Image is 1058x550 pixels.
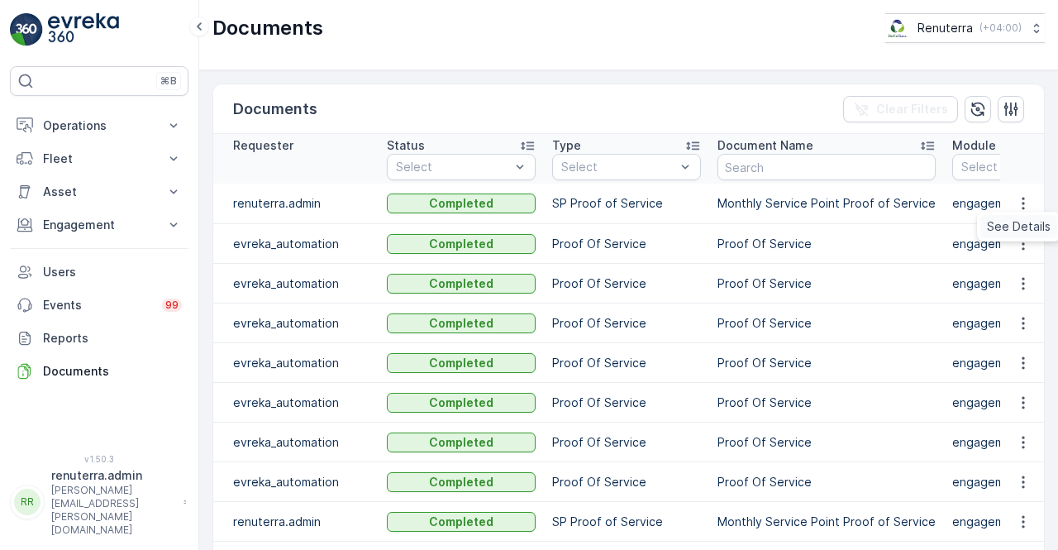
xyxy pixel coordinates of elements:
p: Completed [429,275,493,292]
p: renuterra.admin [233,195,370,212]
p: Select [561,159,675,175]
a: Documents [10,355,188,388]
p: Proof Of Service [552,315,701,332]
p: Monthly Service Point Proof of Service [717,195,936,212]
button: Completed [387,472,536,492]
p: Events [43,297,152,313]
img: logo_light-DOdMpM7g.png [48,13,119,46]
button: Asset [10,175,188,208]
a: Users [10,256,188,289]
img: Screenshot_2024-07-26_at_13.33.01.png [885,19,911,37]
p: Proof Of Service [717,395,936,411]
div: RR [14,489,41,515]
p: renuterra.admin [51,467,175,484]
p: Type [552,137,581,154]
a: Events99 [10,289,188,322]
button: Completed [387,512,536,532]
p: Reports [43,330,182,347]
span: See Details [987,218,1051,235]
p: ⌘B [160,74,177,88]
p: Proof Of Service [552,474,701,490]
p: Proof Of Service [717,474,936,490]
button: Clear Filters [843,96,958,122]
p: Proof Of Service [717,434,936,451]
p: Requester [233,137,293,154]
button: Completed [387,274,536,294]
input: Search [717,154,936,180]
p: Completed [429,514,493,530]
p: evreka_automation [233,315,370,332]
p: Proof Of Service [717,315,936,332]
span: v 1.50.3 [10,454,188,464]
button: Renuterra(+04:00) [885,13,1045,43]
p: Document Name [717,137,813,154]
button: Completed [387,234,536,254]
p: Completed [429,236,493,252]
button: Engagement [10,208,188,242]
button: RRrenuterra.admin[PERSON_NAME][EMAIL_ADDRESS][PERSON_NAME][DOMAIN_NAME] [10,467,188,537]
button: Completed [387,313,536,333]
p: 99 [165,299,179,312]
p: Completed [429,434,493,451]
p: evreka_automation [233,474,370,490]
button: Operations [10,109,188,142]
a: Reports [10,322,188,355]
p: Proof Of Service [717,275,936,292]
p: evreka_automation [233,275,370,292]
p: Proof Of Service [552,355,701,371]
p: Proof Of Service [552,236,701,252]
p: evreka_automation [233,434,370,451]
p: Module [952,137,996,154]
a: See Details [980,215,1057,238]
p: Monthly Service Point Proof of Service [717,514,936,530]
p: Completed [429,315,493,332]
p: Completed [429,395,493,411]
img: logo [10,13,43,46]
p: Engagement [43,217,155,233]
p: Completed [429,474,493,490]
p: SP Proof of Service [552,195,701,212]
p: [PERSON_NAME][EMAIL_ADDRESS][PERSON_NAME][DOMAIN_NAME] [51,484,175,537]
p: Operations [43,117,155,134]
p: Renuterra [917,20,973,36]
p: Asset [43,184,155,200]
p: Proof Of Service [717,236,936,252]
p: Documents [43,363,182,380]
p: Select [396,159,510,175]
p: Completed [429,355,493,371]
p: Proof Of Service [552,275,701,292]
p: Proof Of Service [552,395,701,411]
p: Users [43,264,182,280]
p: Status [387,137,425,154]
button: Completed [387,433,536,452]
p: Fleet [43,151,155,167]
button: Completed [387,393,536,413]
p: Clear Filters [876,101,948,117]
button: Fleet [10,142,188,175]
p: evreka_automation [233,355,370,371]
p: evreka_automation [233,236,370,252]
p: SP Proof of Service [552,514,701,530]
p: evreka_automation [233,395,370,411]
p: Documents [233,98,317,121]
p: Proof Of Service [552,434,701,451]
p: renuterra.admin [233,514,370,530]
p: Documents [212,15,323,41]
button: Completed [387,194,536,213]
p: Completed [429,195,493,212]
p: Proof Of Service [717,355,936,371]
button: Completed [387,353,536,373]
p: ( +04:00 ) [979,22,1022,35]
